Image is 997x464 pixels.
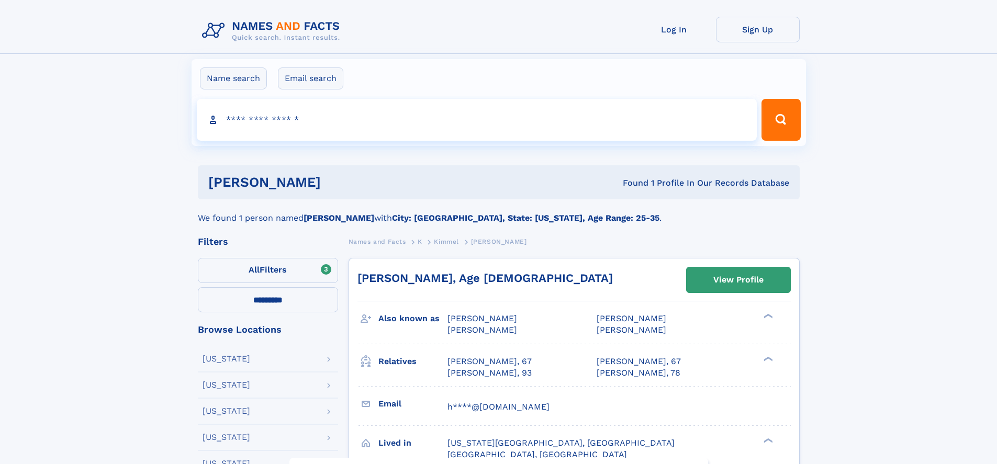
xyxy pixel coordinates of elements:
[471,238,527,245] span: [PERSON_NAME]
[418,238,422,245] span: K
[392,213,659,223] b: City: [GEOGRAPHIC_DATA], State: [US_STATE], Age Range: 25-35
[198,199,800,224] div: We found 1 person named with .
[198,17,349,45] img: Logo Names and Facts
[761,355,774,362] div: ❯
[434,235,459,248] a: Kimmel
[472,177,789,189] div: Found 1 Profile In Our Records Database
[198,237,338,246] div: Filters
[713,268,764,292] div: View Profile
[304,213,374,223] b: [PERSON_NAME]
[197,99,757,141] input: search input
[378,395,447,413] h3: Email
[378,310,447,327] h3: Also known as
[597,367,680,379] a: [PERSON_NAME], 78
[378,434,447,452] h3: Lived in
[200,67,267,89] label: Name search
[597,356,681,367] a: [PERSON_NAME], 67
[761,99,800,141] button: Search Button
[378,353,447,370] h3: Relatives
[418,235,422,248] a: K
[761,313,774,320] div: ❯
[716,17,800,42] a: Sign Up
[687,267,790,292] a: View Profile
[208,176,472,189] h1: [PERSON_NAME]
[278,67,343,89] label: Email search
[447,313,517,323] span: [PERSON_NAME]
[597,313,666,323] span: [PERSON_NAME]
[761,437,774,444] div: ❯
[447,367,532,379] a: [PERSON_NAME], 93
[597,325,666,335] span: [PERSON_NAME]
[198,325,338,334] div: Browse Locations
[357,271,613,285] a: [PERSON_NAME], Age [DEMOGRAPHIC_DATA]
[249,265,260,275] span: All
[198,258,338,283] label: Filters
[447,449,627,459] span: [GEOGRAPHIC_DATA], [GEOGRAPHIC_DATA]
[447,325,517,335] span: [PERSON_NAME]
[203,355,250,363] div: [US_STATE]
[203,407,250,415] div: [US_STATE]
[632,17,716,42] a: Log In
[447,438,675,448] span: [US_STATE][GEOGRAPHIC_DATA], [GEOGRAPHIC_DATA]
[203,381,250,389] div: [US_STATE]
[349,235,406,248] a: Names and Facts
[447,356,532,367] a: [PERSON_NAME], 67
[203,433,250,442] div: [US_STATE]
[434,238,459,245] span: Kimmel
